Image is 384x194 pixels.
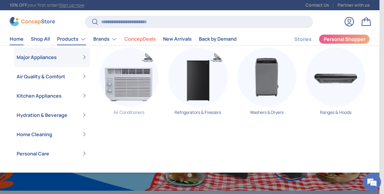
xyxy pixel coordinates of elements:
a: Personal Shopper [319,34,370,44]
a: New Arrivals [163,33,192,45]
a: Back by Demand [199,33,237,45]
span: We're online! [35,58,83,119]
nav: Secondary [280,33,370,45]
a: Home [10,33,24,45]
nav: Primary [10,33,237,45]
a: Stories [294,33,312,45]
a: Shop All [31,33,50,45]
span: Personal Shopper [324,37,365,42]
div: Minimize live chat window [99,3,114,17]
textarea: Type your message and hit 'Enter' [3,130,115,151]
img: ConcepStore [10,17,55,26]
summary: Brands [90,33,121,45]
a: ConcepDeals [124,33,156,45]
summary: Products [53,33,90,45]
div: Chat with us now [31,34,101,42]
